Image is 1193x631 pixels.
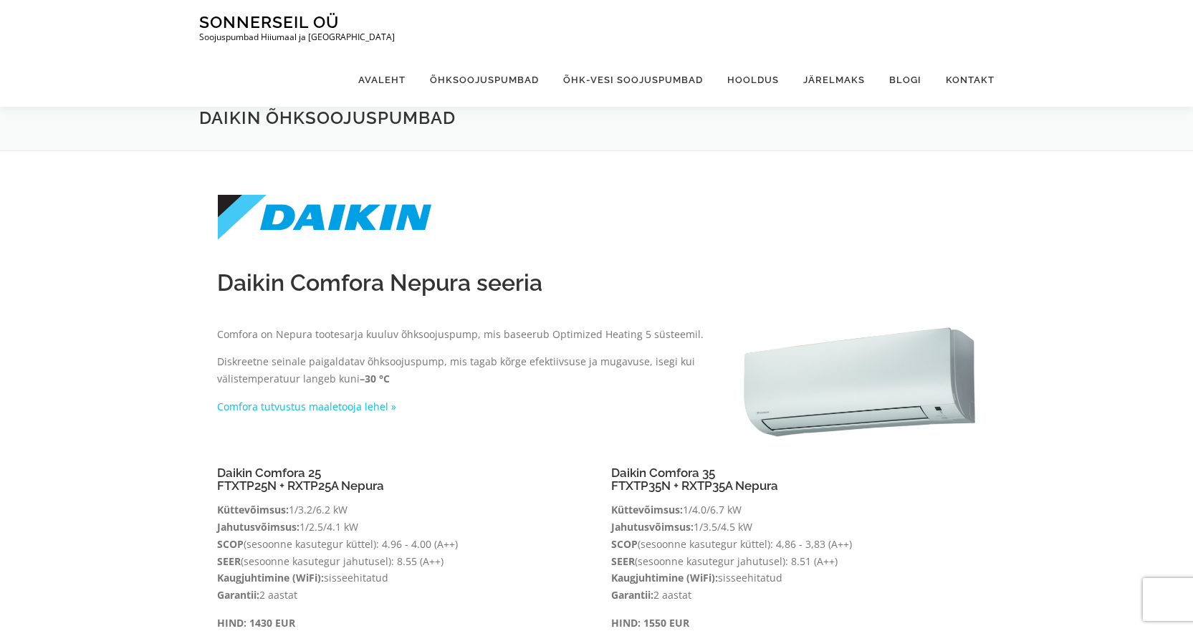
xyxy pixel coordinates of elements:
[217,503,289,516] strong: Küttevõimsus:
[217,194,432,241] img: DAIKIN_logo.svg
[611,520,694,534] strong: Jahutusvõimsus:
[611,537,638,551] strong: SCOP
[217,353,714,387] p: Diskreetne seinale paigaldatav õhksoojuspump, mis tagab kõrge efektiivsuse ja mugavuse, isegi kui...
[611,466,977,493] h4: Daikin Comfora 35 FTXTP35N + RXTP35A Nepura
[217,554,241,568] strong: SEER
[791,53,877,107] a: Järelmaks
[217,520,300,534] strong: Jahutusvõimsus:
[611,616,689,630] strong: HIND: 1550 EUR
[611,554,635,568] strong: SEER
[217,571,324,584] strong: Kaugjuhtimine (WiFi):
[217,326,714,343] p: Comfora on Nepura tootesarja kuuluv õhksoojuspump, mis baseerub Optimized Heating 5 süsteemil.
[611,501,977,604] p: 1/4.0/6.7 kW 1/3.5/4.5 kW (sesoonne kasutegur küttel): 4,86 - 3,83 (A++) (sesoonne kasutegur jahu...
[715,53,791,107] a: Hooldus
[360,372,390,385] strong: –30 °C
[217,537,244,551] strong: SCOP
[199,107,995,129] h1: Daikin õhksoojuspumbad
[877,53,934,107] a: Blogi
[611,588,653,602] strong: Garantii:
[611,571,718,584] strong: Kaugjuhtimine (WiFi):
[217,400,396,413] a: Comfora tutvustus maaletooja lehel »
[217,616,295,630] b: HIND: 1430 EUR
[217,588,259,602] strong: Garantii:
[611,503,683,516] strong: Küttevõimsus:
[418,53,551,107] a: Õhksoojuspumbad
[742,326,977,438] img: Daikin Comfora FTXTP-K
[346,53,418,107] a: Avaleht
[217,269,542,296] span: Daikin Comfora Nepura seeria
[199,12,339,32] a: Sonnerseil OÜ
[934,53,995,107] a: Kontakt
[199,32,395,42] p: Soojuspumbad Hiiumaal ja [GEOGRAPHIC_DATA]
[551,53,715,107] a: Õhk-vesi soojuspumbad
[217,466,583,493] h4: Daikin Comfora 25 FTXTP25N + RXTP25A Nepura
[217,501,583,604] p: 1/3.2/6.2 kW 1/2.5/4.1 kW (sesoonne kasutegur küttel): 4.96 - 4.00 (A++) (sesoonne kasutegur jahu...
